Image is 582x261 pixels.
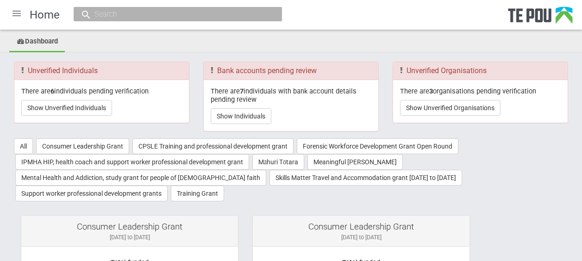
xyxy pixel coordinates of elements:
button: Support worker professional development grants [15,186,168,201]
div: [DATE] to [DATE] [28,233,231,242]
h3: Bank accounts pending review [211,67,371,75]
button: Show Unverified Individuals [21,100,112,116]
p: There are individuals with bank account details pending review [211,87,371,104]
button: Meaningful [PERSON_NAME] [307,154,403,170]
p: There are organisations pending verification [400,87,561,95]
div: Consumer Leadership Grant [260,223,463,231]
input: Search [92,9,255,19]
button: Forensic Workforce Development Grant Open Round [297,138,458,154]
button: Consumer Leadership Grant [36,138,129,154]
button: Skills Matter Travel and Accommodation grant [DATE] to [DATE] [269,170,462,186]
h3: Unverified Individuals [21,67,182,75]
b: 6 [50,87,54,95]
button: Mental Health and Addiction, study grant for people of [DEMOGRAPHIC_DATA] faith [15,170,266,186]
a: Dashboard [9,32,65,52]
h3: Unverified Organisations [400,67,561,75]
button: Training Grant [171,186,224,201]
button: All [14,138,33,154]
b: 3 [429,87,433,95]
p: There are individuals pending verification [21,87,182,95]
button: Show Individuals [211,108,271,124]
button: CPSLE Training and professional development grant [132,138,294,154]
b: 7 [240,87,244,95]
div: [DATE] to [DATE] [260,233,463,242]
button: IPMHA HIP, health coach and support worker professional development grant [15,154,249,170]
div: Consumer Leadership Grant [28,223,231,231]
button: Māhuri Tōtara [252,154,304,170]
button: Show Unverified Organisations [400,100,501,116]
